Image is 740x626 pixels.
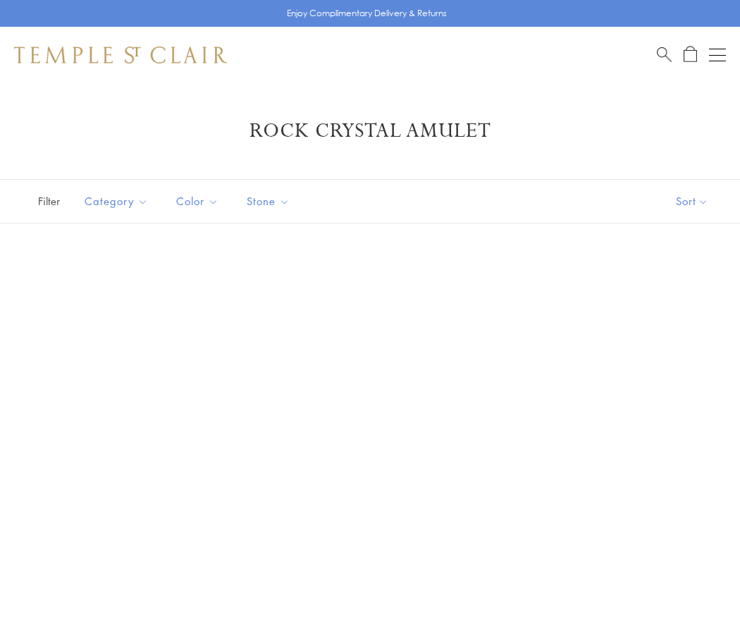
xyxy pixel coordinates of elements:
[709,47,726,63] button: Open navigation
[169,192,229,210] span: Color
[74,185,159,217] button: Category
[684,46,697,63] a: Open Shopping Bag
[657,46,672,63] a: Search
[236,185,300,217] button: Stone
[166,185,229,217] button: Color
[240,192,300,210] span: Stone
[644,180,740,223] button: Show sort by
[14,47,227,63] img: Temple St. Clair
[78,192,159,210] span: Category
[287,6,447,20] p: Enjoy Complimentary Delivery & Returns
[35,118,705,144] h1: Rock Crystal Amulet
